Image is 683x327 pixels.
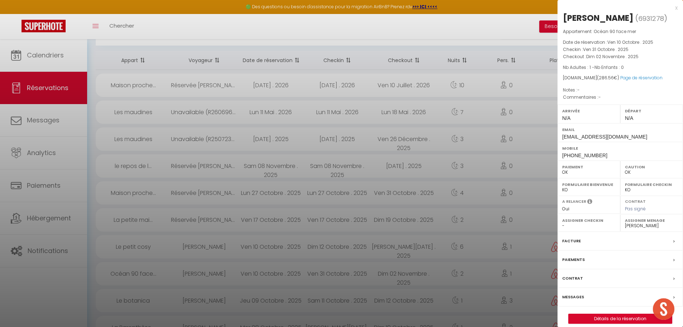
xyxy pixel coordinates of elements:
label: Paiement [562,163,616,170]
label: Email [562,126,678,133]
span: 286.56 [599,75,614,81]
p: Checkin : [563,46,678,53]
p: Notes : [563,87,678,94]
label: Mobile [562,145,678,152]
label: Facture [562,237,581,245]
a: Détails de la réservation [569,314,672,323]
label: Formulaire Checkin [625,181,678,188]
span: 6931278 [638,14,664,23]
label: A relancer [562,198,586,205]
label: Assigner Checkin [562,217,616,224]
div: [PERSON_NAME] [563,12,634,24]
label: Paiements [562,256,585,263]
span: Ven 31 Octobre . 2025 [583,46,629,52]
label: Contrat [625,198,646,203]
label: Messages [562,293,584,301]
label: Assigner Menage [625,217,678,224]
span: Nb Enfants : 0 [594,64,624,70]
span: - [598,94,601,100]
i: Sélectionner OUI si vous souhaiter envoyer les séquences de messages post-checkout [587,198,592,206]
span: N/A [562,115,570,121]
label: Contrat [562,275,583,282]
span: [EMAIL_ADDRESS][DOMAIN_NAME] [562,134,647,140]
label: Départ [625,107,678,115]
span: Océan 90 face mer [594,28,636,34]
button: Détails de la réservation [568,314,672,324]
span: - [577,87,580,93]
p: Checkout : [563,53,678,60]
label: Formulaire Bienvenue [562,181,616,188]
span: Ven 10 Octobre . 2025 [607,39,653,45]
a: Page de réservation [620,75,663,81]
span: N/A [625,115,633,121]
label: Caution [625,163,678,170]
div: [DOMAIN_NAME] [563,75,678,81]
p: Date de réservation : [563,39,678,46]
span: [PHONE_NUMBER] [562,153,607,158]
div: Ouvrir le chat [653,298,674,320]
span: Pas signé [625,206,646,212]
span: ( ) [635,13,667,23]
p: Commentaires : [563,94,678,101]
span: Dim 02 Novembre . 2025 [586,53,639,60]
span: Nb Adultes : 1 - [563,64,624,70]
span: ( €) [597,75,619,81]
div: x [558,4,678,12]
label: Arrivée [562,107,616,115]
p: Appartement : [563,28,678,35]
